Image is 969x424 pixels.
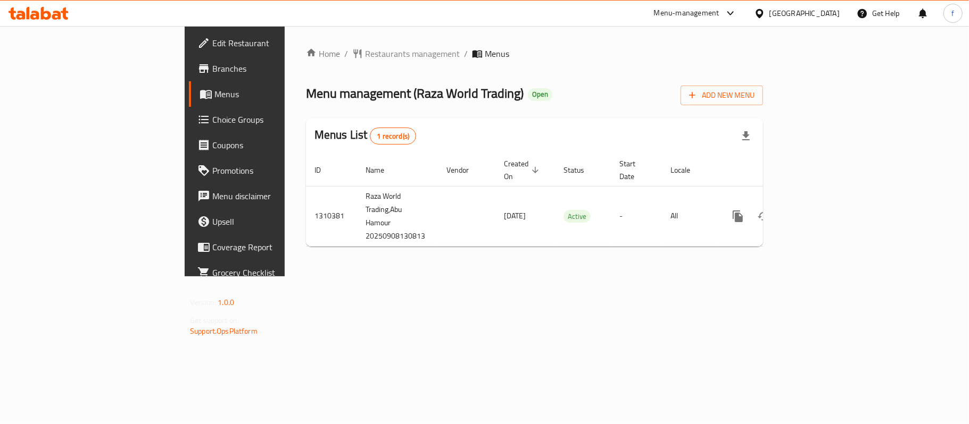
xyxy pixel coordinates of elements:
[212,113,338,126] span: Choice Groups
[189,209,346,234] a: Upsell
[504,157,542,183] span: Created On
[689,89,755,102] span: Add New Menu
[370,131,416,141] span: 1 record(s)
[357,186,438,246] td: Raza World Trading,Abu Hamour 20250908130813
[662,186,717,246] td: All
[189,56,346,81] a: Branches
[189,132,346,158] a: Coupons
[564,164,598,176] span: Status
[681,86,763,105] button: Add New Menu
[190,324,258,338] a: Support.OpsPlatform
[218,295,234,309] span: 1.0.0
[212,215,338,228] span: Upsell
[670,164,704,176] span: Locale
[725,203,751,229] button: more
[189,234,346,260] a: Coverage Report
[446,164,483,176] span: Vendor
[212,190,338,202] span: Menu disclaimer
[370,128,416,145] div: Total records count
[306,81,524,105] span: Menu management ( Raza World Trading )
[717,154,836,186] th: Actions
[352,47,460,60] a: Restaurants management
[366,164,398,176] span: Name
[528,90,552,99] span: Open
[528,88,552,101] div: Open
[214,88,338,100] span: Menus
[212,164,338,177] span: Promotions
[306,154,836,247] table: enhanced table
[504,209,526,223] span: [DATE]
[190,295,216,309] span: Version:
[212,266,338,279] span: Grocery Checklist
[564,210,591,223] span: Active
[189,81,346,107] a: Menus
[464,47,468,60] li: /
[951,7,954,19] span: f
[654,7,719,20] div: Menu-management
[189,260,346,285] a: Grocery Checklist
[619,157,649,183] span: Start Date
[212,139,338,151] span: Coupons
[190,313,239,327] span: Get support on:
[751,203,776,229] button: Change Status
[306,47,763,60] nav: breadcrumb
[564,210,591,223] div: Active
[314,164,335,176] span: ID
[769,7,840,19] div: [GEOGRAPHIC_DATA]
[189,183,346,209] a: Menu disclaimer
[485,47,509,60] span: Menus
[212,62,338,75] span: Branches
[611,186,662,246] td: -
[212,37,338,49] span: Edit Restaurant
[189,30,346,56] a: Edit Restaurant
[733,123,759,149] div: Export file
[314,127,416,145] h2: Menus List
[212,241,338,253] span: Coverage Report
[365,47,460,60] span: Restaurants management
[189,107,346,132] a: Choice Groups
[189,158,346,183] a: Promotions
